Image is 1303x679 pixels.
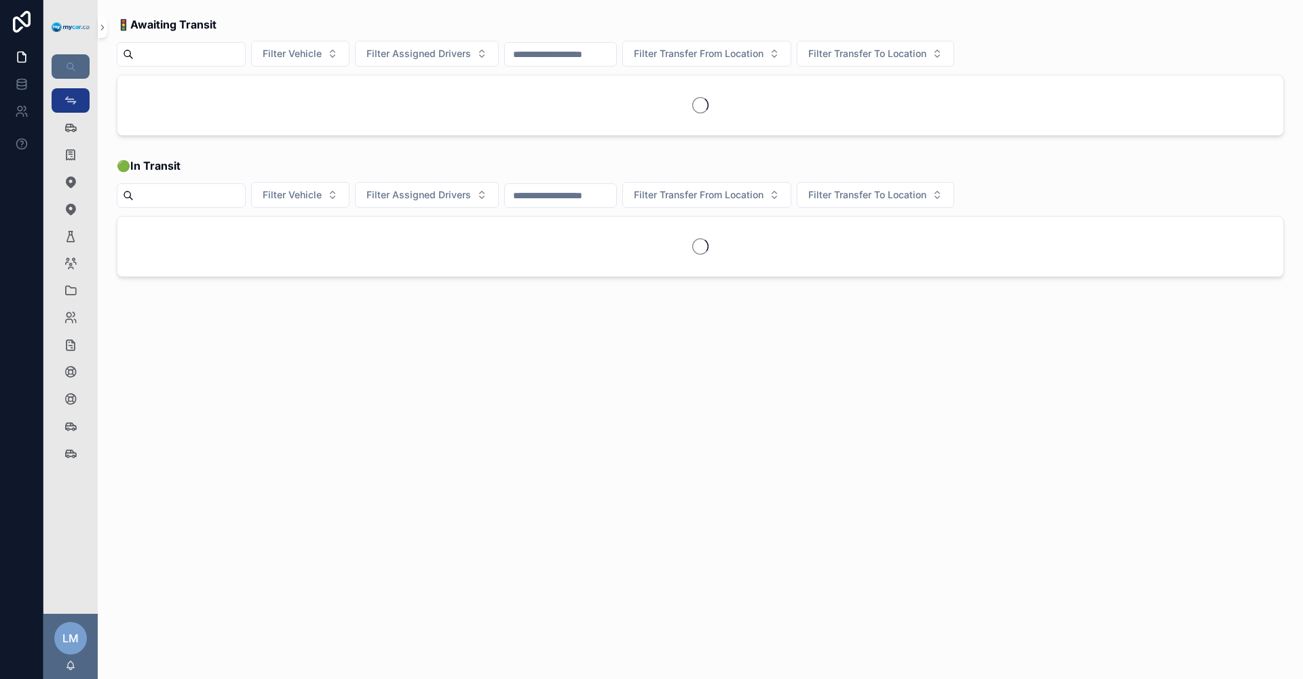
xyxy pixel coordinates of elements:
[797,41,954,67] button: Select Button
[62,630,79,646] span: LM
[355,41,499,67] button: Select Button
[117,158,181,174] span: 🟢
[366,188,471,202] span: Filter Assigned Drivers
[263,188,322,202] span: Filter Vehicle
[808,188,926,202] span: Filter Transfer To Location
[622,182,791,208] button: Select Button
[130,18,216,31] strong: Awaiting Transit
[251,182,350,208] button: Select Button
[52,22,90,33] img: App logo
[634,47,763,60] span: Filter Transfer From Location
[263,47,322,60] span: Filter Vehicle
[117,16,216,33] span: 🚦
[634,188,763,202] span: Filter Transfer From Location
[622,41,791,67] button: Select Button
[355,182,499,208] button: Select Button
[130,159,181,172] strong: In Transit
[251,41,350,67] button: Select Button
[797,182,954,208] button: Select Button
[366,47,471,60] span: Filter Assigned Drivers
[43,79,98,483] div: scrollable content
[808,47,926,60] span: Filter Transfer To Location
